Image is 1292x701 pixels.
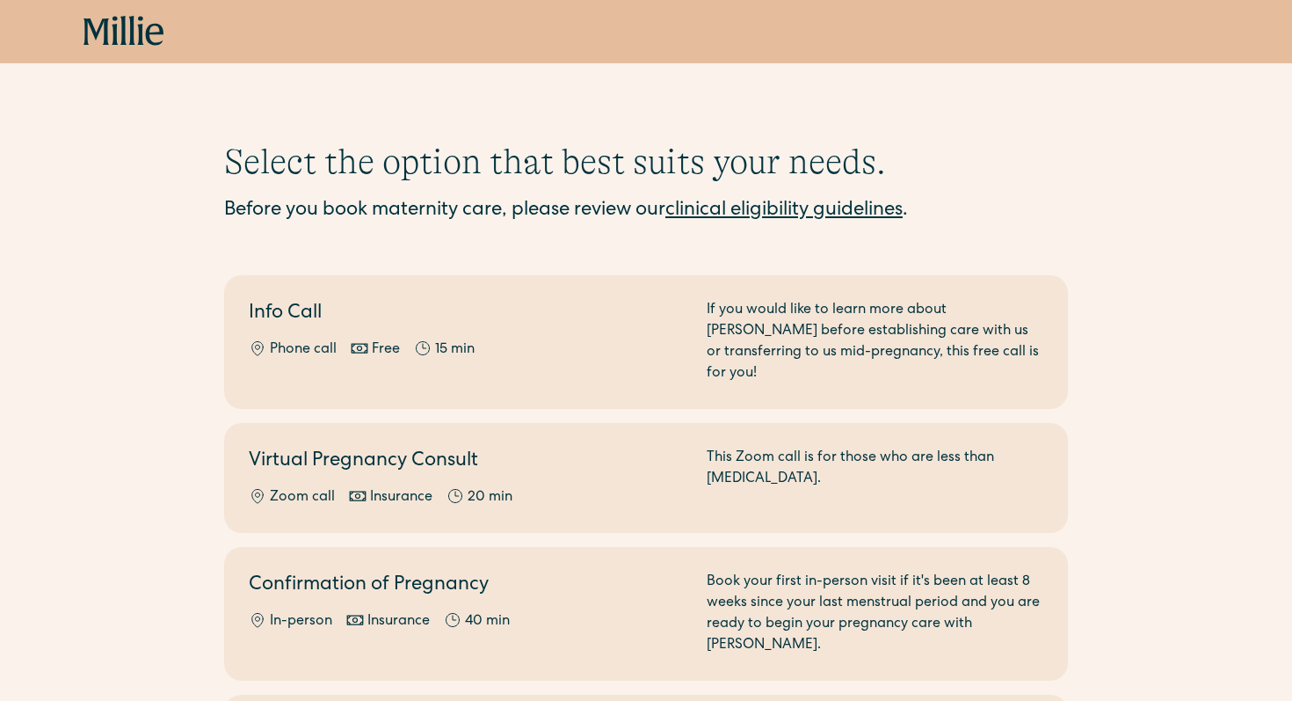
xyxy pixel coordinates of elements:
[270,340,337,361] div: Phone call
[224,197,1068,226] div: Before you book maternity care, please review our .
[224,547,1068,681] a: Confirmation of PregnancyIn-personInsurance40 minBook your first in-person visit if it's been at ...
[224,141,1068,183] h1: Select the option that best suits your needs.
[372,340,400,361] div: Free
[249,572,686,601] h2: Confirmation of Pregnancy
[224,275,1068,409] a: Info CallPhone callFree15 minIf you would like to learn more about [PERSON_NAME] before establish...
[270,487,335,508] div: Zoom call
[707,300,1043,384] div: If you would like to learn more about [PERSON_NAME] before establishing care with us or transferr...
[224,423,1068,533] a: Virtual Pregnancy ConsultZoom callInsurance20 minThis Zoom call is for those who are less than [M...
[249,448,686,477] h2: Virtual Pregnancy Consult
[468,487,512,508] div: 20 min
[435,340,475,361] div: 15 min
[665,201,903,221] a: clinical eligibility guidelines
[707,572,1043,656] div: Book your first in-person visit if it's been at least 8 weeks since your last menstrual period an...
[707,448,1043,508] div: This Zoom call is for those who are less than [MEDICAL_DATA].
[465,611,510,632] div: 40 min
[249,300,686,329] h2: Info Call
[270,611,332,632] div: In-person
[367,611,430,632] div: Insurance
[370,487,432,508] div: Insurance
